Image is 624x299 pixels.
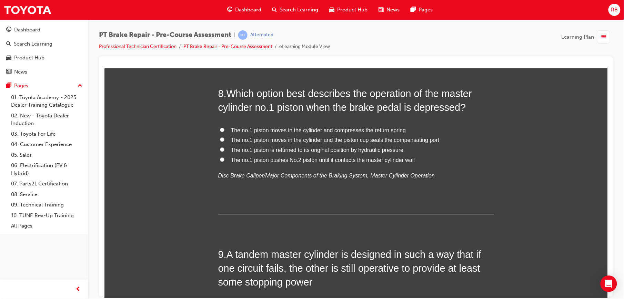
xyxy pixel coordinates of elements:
a: 08. Service [8,189,85,200]
a: 07. Parts21 Certification [8,179,85,189]
h2: 9 . [114,179,390,221]
h2: 8 . [114,18,390,46]
span: guage-icon [6,27,11,33]
a: Professional Technician Certification [99,44,177,49]
a: pages-iconPages [405,3,439,17]
span: list-icon [601,33,606,41]
div: Dashboard [14,26,40,34]
a: Dashboard [3,23,85,36]
button: Learning Plan [562,30,613,44]
a: news-iconNews [373,3,405,17]
span: RB [611,6,618,14]
span: The no.1 piston pushes No.2 piston until it contacts the master cylinder wall [127,88,311,94]
span: search-icon [272,6,277,14]
a: All Pages [8,221,85,231]
input: The no.1 piston moves in the cylinder and compresses the return spring [115,59,120,64]
span: The no.1 piston moves in the cylinder and the piston cup seals the compensating port [127,68,335,74]
div: Attempted [250,32,273,38]
span: up-icon [78,81,82,90]
span: Learning Plan [562,33,594,41]
img: Trak [3,2,52,18]
div: Product Hub [14,54,44,62]
span: news-icon [379,6,384,14]
a: 03. Toyota For Life [8,129,85,139]
span: news-icon [6,69,11,75]
div: Open Intercom Messenger [601,276,617,292]
span: pages-icon [411,6,416,14]
span: | [234,31,235,39]
div: News [14,68,27,76]
a: 10. TUNE Rev-Up Training [8,210,85,221]
a: 05. Sales [8,150,85,161]
button: RB [608,4,621,16]
span: Dashboard [235,6,261,14]
a: Search Learning [3,38,85,50]
span: car-icon [6,55,11,61]
a: search-iconSearch Learning [267,3,324,17]
span: News [387,6,400,14]
a: 06. Electrification (EV & Hybrid) [8,160,85,179]
a: News [3,66,85,78]
span: PT Brake Repair - Pre-Course Assessment [99,31,231,39]
a: 04. Customer Experience [8,139,85,150]
input: The no.1 piston is returned to its original position by hydraulic pressure [115,79,120,83]
span: The no.1 piston is returned to its original position by hydraulic pressure [127,78,299,84]
a: PT Brake Repair - Pre-Course Assessment [183,44,272,49]
span: guage-icon [227,6,232,14]
li: eLearning Module View [279,43,330,51]
div: Search Learning [14,40,52,48]
button: Pages [3,79,85,92]
button: DashboardSearch LearningProduct HubNews [3,22,85,79]
em: Disc Brake Caliper/Major Components of the Braking System, Master Cylinder Operation [114,104,331,110]
a: car-iconProduct Hub [324,3,373,17]
input: The no.1 piston moves in the cylinder and the piston cup seals the compensating port [115,69,120,73]
a: 02. New - Toyota Dealer Induction [8,110,85,129]
span: Which option best describes the operation of the master cylinder no.1 piston when the brake pedal... [114,19,368,44]
a: 09. Technical Training [8,200,85,210]
input: The no.1 piston pushes No.2 piston until it contacts the master cylinder wall [115,89,120,93]
span: Product Hub [338,6,368,14]
span: Pages [419,6,433,14]
span: search-icon [6,41,11,47]
a: 01. Toyota Academy - 2025 Dealer Training Catalogue [8,92,85,110]
a: Product Hub [3,51,85,64]
a: guage-iconDashboard [222,3,267,17]
span: prev-icon [76,285,81,294]
span: car-icon [330,6,335,14]
span: The no.1 piston moves in the cylinder and compresses the return spring [127,59,302,65]
span: A tandem master cylinder is designed in such a way that if one circuit fails, the other is still ... [114,180,377,219]
span: learningRecordVerb_ATTEMPT-icon [238,30,248,40]
span: Search Learning [280,6,319,14]
div: Pages [14,82,28,90]
span: pages-icon [6,83,11,89]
